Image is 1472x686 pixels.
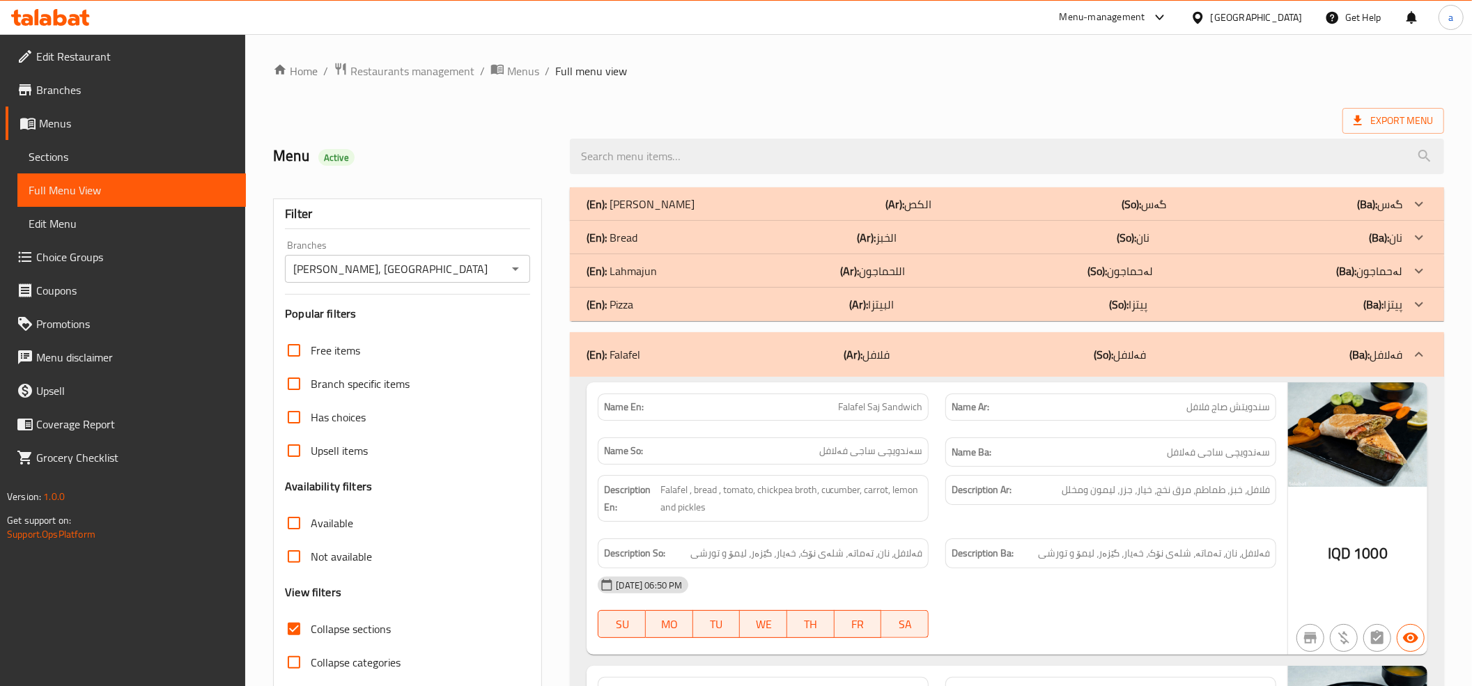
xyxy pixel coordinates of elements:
button: Purchased item [1330,624,1358,652]
span: Falafel , bread , tomato, chickpea broth, cucumber, carrot, lemon and pickles [660,481,922,515]
span: Active [318,151,355,164]
div: (En): Bread(Ar):الخبز(So):نان(Ba):نان [570,221,1444,254]
span: Menus [507,63,539,79]
b: (En): [587,294,607,315]
button: Not has choices [1363,624,1391,652]
span: Get support on: [7,511,71,529]
a: Full Menu View [17,173,246,207]
span: Branches [36,81,235,98]
div: (En): Falafel(Ar):فلافل(So):فەلافل(Ba):فەلافل [570,332,1444,377]
p: پیتزا [1363,296,1402,313]
nav: breadcrumb [273,62,1444,80]
b: (Ar): [844,344,863,365]
span: TH [793,614,829,634]
button: Open [506,259,525,279]
p: البيتزا [849,296,894,313]
div: Filter [285,199,530,229]
b: (En): [587,344,607,365]
span: Falafel Saj Sandwich [838,400,922,414]
button: TU [693,610,741,638]
p: [PERSON_NAME] [587,196,695,212]
h3: Availability filters [285,478,372,494]
p: الخبز [858,229,897,246]
p: پیتزا [1109,296,1147,313]
p: نان [1117,229,1149,246]
a: Home [273,63,318,79]
span: Collapse sections [311,621,391,637]
li: / [545,63,550,79]
span: سەندویچی ساجی فەلافل [819,444,922,458]
a: Restaurants management [334,62,474,80]
b: (So): [1094,344,1113,365]
span: Coverage Report [36,416,235,432]
span: Full menu view [555,63,627,79]
p: اللحماجون [840,263,905,279]
b: (Ar): [885,194,904,215]
strong: Description En: [604,481,657,515]
span: Branch specific items [311,375,410,392]
li: / [480,63,485,79]
button: SU [598,610,646,638]
a: Support.OpsPlatform [7,525,95,543]
a: Menus [6,107,246,140]
span: Choice Groups [36,249,235,265]
strong: Description Ba: [952,545,1014,562]
span: TU [699,614,735,634]
b: (En): [587,194,607,215]
button: Available [1397,624,1425,652]
b: (En): [587,260,607,281]
span: Available [311,515,353,531]
strong: Description So: [604,545,665,562]
span: سندويتش صاج فلافل [1186,400,1270,414]
b: (So): [1122,194,1141,215]
button: WE [740,610,787,638]
span: Version: [7,488,41,506]
p: Bread [587,229,637,246]
span: Coupons [36,282,235,299]
strong: Name So: [604,444,643,458]
span: Full Menu View [29,182,235,198]
p: فەلافل [1094,346,1146,363]
span: فەلافل، نان، تەماتە، شلەی نۆک، خەیار، گێزەر، لیمۆ و تورشی [690,545,922,562]
button: Not branch specific item [1296,624,1324,652]
b: (Ba): [1357,194,1377,215]
strong: Name Ar: [952,400,989,414]
span: WE [745,614,782,634]
span: Edit Menu [29,215,235,232]
p: فلافل [844,346,890,363]
b: (Ar): [849,294,868,315]
p: Lahmajun [587,263,657,279]
p: Falafel [587,346,640,363]
span: 1000 [1354,540,1388,567]
input: search [570,139,1444,174]
span: Export Menu [1354,112,1433,130]
div: (En): Pizza(Ar):البيتزا(So):پیتزا(Ba):پیتزا [570,288,1444,321]
span: [DATE] 06:50 PM [610,579,688,592]
p: فەلافل [1349,346,1402,363]
a: Grocery Checklist [6,441,246,474]
a: Coverage Report [6,407,246,441]
div: (En): Lahmajun(Ar):اللحماجون(So):لەحماجون(Ba):لەحماجون [570,254,1444,288]
span: 1.0.0 [43,488,65,506]
span: Promotions [36,315,235,332]
p: Pizza [587,296,633,313]
span: Sections [29,148,235,165]
span: MO [651,614,688,634]
a: Edit Menu [17,207,246,240]
span: Upsell items [311,442,368,459]
span: Has choices [311,409,366,426]
h3: Popular filters [285,306,530,322]
h2: Menu [273,146,553,166]
b: (Ba): [1336,260,1356,281]
span: Upsell [36,382,235,399]
a: Upsell [6,374,246,407]
p: لەحماجون [1087,263,1153,279]
div: (En): [PERSON_NAME](Ar):الكص(So):گەس(Ba):گەس [570,187,1444,221]
span: Free items [311,342,360,359]
span: Grocery Checklist [36,449,235,466]
a: Promotions [6,307,246,341]
button: SA [881,610,929,638]
b: (En): [587,227,607,248]
strong: Name Ba: [952,444,991,461]
span: Edit Restaurant [36,48,235,65]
